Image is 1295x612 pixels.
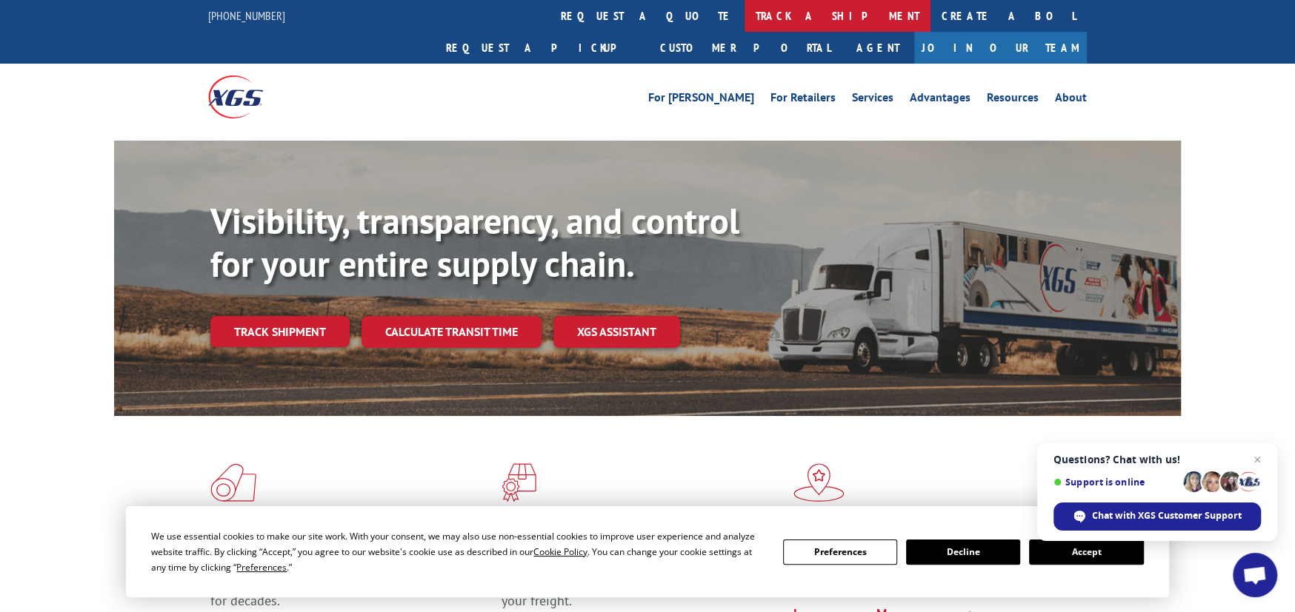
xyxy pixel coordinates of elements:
b: Visibility, transparency, and control for your entire supply chain. [210,198,739,286]
div: Cookie Consent Prompt [126,506,1169,597]
span: Support is online [1053,477,1178,488]
span: Cookie Policy [533,545,587,558]
img: xgs-icon-total-supply-chain-intelligence-red [210,463,256,502]
button: Accept [1029,539,1143,565]
a: Request a pickup [435,32,649,64]
div: Open chat [1233,553,1277,597]
div: We use essential cookies to make our site work. With your consent, we may also use non-essential ... [151,528,765,575]
a: About [1055,92,1087,108]
a: Services [852,92,893,108]
button: Decline [906,539,1020,565]
div: Chat with XGS Customer Support [1053,502,1261,531]
button: Preferences [783,539,897,565]
span: Chat with XGS Customer Support [1092,509,1242,522]
a: Track shipment [210,316,350,347]
a: Calculate transit time [362,316,542,348]
a: Join Our Team [914,32,1087,64]
img: xgs-icon-flagship-distribution-model-red [793,463,845,502]
a: For [PERSON_NAME] [648,92,754,108]
a: XGS ASSISTANT [553,316,680,348]
a: Resources [987,92,1039,108]
span: Preferences [236,561,287,574]
span: Questions? Chat with us! [1053,454,1261,465]
a: [PHONE_NUMBER] [208,8,285,23]
a: Agent [842,32,914,64]
a: For Retailers [770,92,836,108]
span: Close chat [1248,451,1266,468]
span: As an industry carrier of choice, XGS has brought innovation and dedication to flooring logistics... [210,556,490,609]
a: Advantages [910,92,971,108]
img: xgs-icon-focused-on-flooring-red [502,463,536,502]
a: Customer Portal [649,32,842,64]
